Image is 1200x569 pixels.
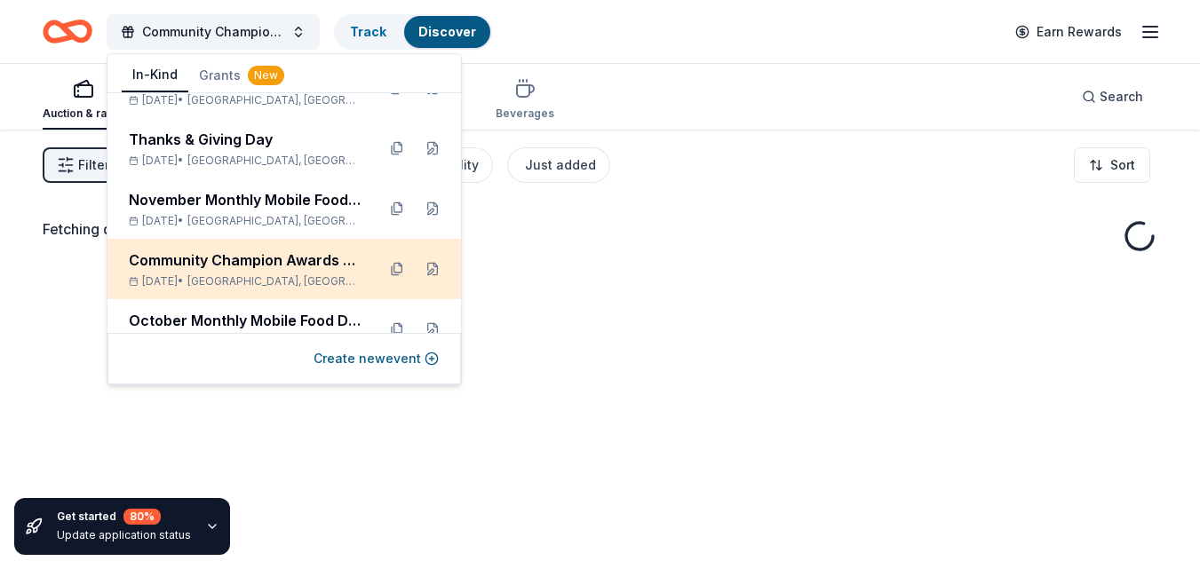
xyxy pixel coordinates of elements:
[43,147,123,183] button: Filter2
[187,214,362,228] span: [GEOGRAPHIC_DATA], [GEOGRAPHIC_DATA]
[188,59,295,91] button: Grants
[123,509,161,525] div: 80 %
[496,71,554,130] button: Beverages
[334,14,492,50] button: TrackDiscover
[1100,86,1143,107] span: Search
[129,310,362,331] div: October Monthly Mobile Food Distribution
[78,154,109,176] span: Filter
[314,348,439,369] button: Create newevent
[507,147,610,183] button: Just added
[187,154,362,168] span: [GEOGRAPHIC_DATA], [GEOGRAPHIC_DATA]
[129,154,362,168] div: [DATE] •
[129,189,362,210] div: November Monthly Mobile Food Distribution
[57,528,191,542] div: Update application status
[142,21,284,43] span: Community Champion Awards Benefit Presented by: One Heart for Women and Children's
[1068,79,1157,115] button: Search
[187,93,362,107] span: [GEOGRAPHIC_DATA], [GEOGRAPHIC_DATA]
[43,218,1157,240] div: Fetching donors, one moment...
[496,107,554,121] div: Beverages
[187,274,362,288] span: [GEOGRAPHIC_DATA], [GEOGRAPHIC_DATA]
[43,11,92,52] a: Home
[1110,154,1135,176] span: Sort
[43,107,123,121] div: Auction & raffle
[129,93,362,107] div: [DATE] •
[1005,16,1132,48] a: Earn Rewards
[525,154,596,176] div: Just added
[122,59,188,92] button: In-Kind
[418,24,476,39] a: Discover
[129,129,362,150] div: Thanks & Giving Day
[57,509,191,525] div: Get started
[43,71,123,130] button: Auction & raffle
[129,214,362,228] div: [DATE] •
[350,24,386,39] a: Track
[1074,147,1150,183] button: Sort
[129,249,362,271] div: Community Champion Awards Benefit Presented by: One Heart for Women and Children's
[248,66,284,85] div: New
[129,274,362,288] div: [DATE] •
[107,14,320,50] button: Community Champion Awards Benefit Presented by: One Heart for Women and Children's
